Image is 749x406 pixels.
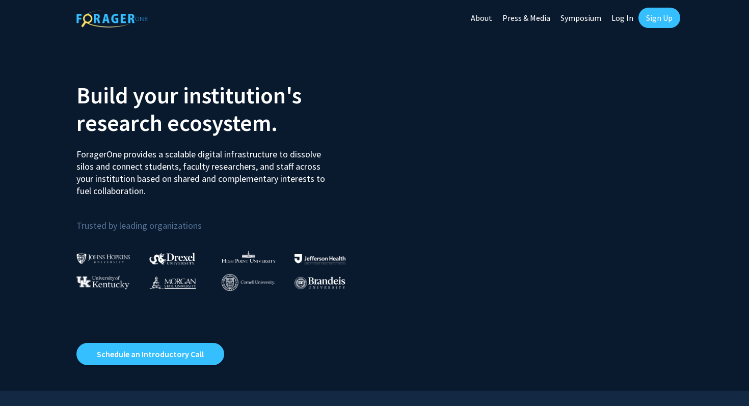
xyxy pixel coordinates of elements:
[295,277,345,289] img: Brandeis University
[638,8,680,28] a: Sign Up
[76,82,367,137] h2: Build your institution's research ecosystem.
[76,205,367,233] p: Trusted by leading organizations
[222,251,276,263] img: High Point University
[222,274,275,291] img: Cornell University
[149,276,196,289] img: Morgan State University
[76,10,148,28] img: ForagerOne Logo
[76,253,130,264] img: Johns Hopkins University
[76,141,332,197] p: ForagerOne provides a scalable digital infrastructure to dissolve silos and connect students, fac...
[76,276,129,289] img: University of Kentucky
[295,254,345,264] img: Thomas Jefferson University
[149,253,195,264] img: Drexel University
[76,343,224,365] a: Opens in a new tab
